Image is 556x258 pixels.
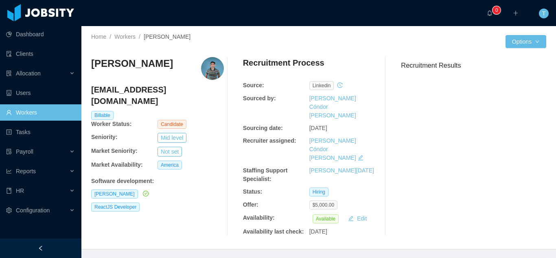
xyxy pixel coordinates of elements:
[243,137,296,144] b: Recruiter assigned:
[309,201,337,209] span: $5,000.00
[401,60,546,71] h3: Recruitment Results
[309,125,327,131] span: [DATE]
[91,134,118,140] b: Seniority:
[309,81,334,90] span: linkedin
[91,121,131,127] b: Worker Status:
[158,133,186,143] button: Mid level
[16,187,24,194] span: HR
[158,147,182,157] button: Not set
[91,203,140,212] span: ReactJS Developer
[158,161,182,170] span: America
[6,124,75,140] a: icon: profileTasks
[513,10,519,16] i: icon: plus
[158,120,186,129] span: Candidate
[201,57,224,80] img: 73f5672a-8fc0-4046-bd56-121dfc05ceef.jpeg
[243,201,258,208] b: Offer:
[243,228,304,235] b: Availability last check:
[6,71,12,76] i: icon: solution
[243,167,288,182] b: Staffing Support Specialist:
[91,190,138,198] span: [PERSON_NAME]
[6,207,12,213] i: icon: setting
[243,82,264,88] b: Source:
[309,228,327,235] span: [DATE]
[309,95,356,119] a: [PERSON_NAME] Cóndor [PERSON_NAME]
[16,207,50,214] span: Configuration
[109,33,111,40] span: /
[487,10,493,16] i: icon: bell
[309,167,374,174] a: [PERSON_NAME][DATE]
[16,148,33,155] span: Payroll
[143,191,149,196] i: icon: check-circle
[16,168,36,174] span: Reports
[243,125,283,131] b: Sourcing date:
[114,33,136,40] a: Workers
[6,168,12,174] i: icon: line-chart
[309,187,328,196] span: Hiring
[243,95,276,101] b: Sourced by:
[345,214,370,223] button: icon: editEdit
[506,35,546,48] button: Optionsicon: down
[6,104,75,121] a: icon: userWorkers
[6,26,75,42] a: icon: pie-chartDashboard
[337,82,343,88] i: icon: history
[141,190,149,197] a: icon: check-circle
[6,188,12,194] i: icon: book
[243,57,324,68] h4: Recruitment Process
[91,84,224,107] h4: [EMAIL_ADDRESS][DOMAIN_NAME]
[91,57,173,70] h3: [PERSON_NAME]
[91,148,138,154] b: Market Seniority:
[6,46,75,62] a: icon: auditClients
[91,161,143,168] b: Market Availability:
[6,85,75,101] a: icon: robotUsers
[6,149,12,154] i: icon: file-protect
[91,178,154,184] b: Software development :
[16,70,41,77] span: Allocation
[358,155,363,161] i: icon: edit
[309,137,356,161] a: [PERSON_NAME] Cóndor [PERSON_NAME]
[243,214,275,221] b: Availability:
[243,188,262,195] b: Status:
[144,33,190,40] span: [PERSON_NAME]
[91,33,106,40] a: Home
[139,33,140,40] span: /
[493,6,501,14] sup: 0
[542,9,546,18] span: T
[91,111,114,120] span: Billable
